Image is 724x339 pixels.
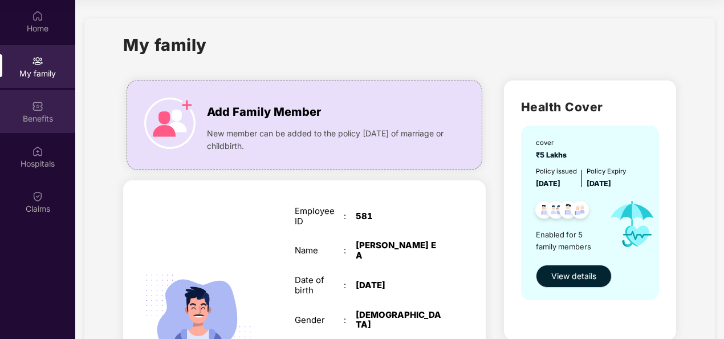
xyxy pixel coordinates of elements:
span: [DATE] [536,179,560,188]
div: : [344,211,356,221]
div: Employee ID [295,206,344,227]
div: [DEMOGRAPHIC_DATA] [356,310,441,330]
img: svg+xml;base64,PHN2ZyBpZD0iQ2xhaW0iIHhtbG5zPSJodHRwOi8vd3d3LnczLm9yZy8yMDAwL3N2ZyIgd2lkdGg9IjIwIi... [32,191,43,202]
div: Policy Expiry [587,167,626,177]
img: svg+xml;base64,PHN2ZyB4bWxucz0iaHR0cDovL3d3dy53My5vcmcvMjAwMC9zdmciIHdpZHRoPSI0OC45NDMiIGhlaWdodD... [554,197,582,225]
button: View details [536,265,612,288]
div: Name [295,245,344,256]
div: Policy issued [536,167,577,177]
h1: My family [123,32,207,58]
div: [PERSON_NAME] E A [356,240,441,261]
div: Gender [295,315,344,325]
div: : [344,245,356,256]
div: 581 [356,211,441,221]
h2: Health Cover [521,98,659,116]
img: svg+xml;base64,PHN2ZyBpZD0iQmVuZWZpdHMiIHhtbG5zPSJodHRwOi8vd3d3LnczLm9yZy8yMDAwL3N2ZyIgd2lkdGg9Ij... [32,100,43,112]
span: ₹5 Lakhs [536,151,570,159]
span: [DATE] [587,179,611,188]
img: svg+xml;base64,PHN2ZyB4bWxucz0iaHR0cDovL3d3dy53My5vcmcvMjAwMC9zdmciIHdpZHRoPSI0OC45MTUiIGhlaWdodD... [542,197,570,225]
span: View details [551,270,596,282]
div: [DATE] [356,280,441,290]
span: Add Family Member [207,103,321,121]
img: icon [600,189,664,259]
div: : [344,280,356,290]
img: svg+xml;base64,PHN2ZyB3aWR0aD0iMjAiIGhlaWdodD0iMjAiIHZpZXdCb3g9IjAgMCAyMCAyMCIgZmlsbD0ibm9uZSIgeG... [32,55,43,67]
div: Date of birth [295,275,344,296]
div: cover [536,138,570,148]
img: svg+xml;base64,PHN2ZyB4bWxucz0iaHR0cDovL3d3dy53My5vcmcvMjAwMC9zdmciIHdpZHRoPSI0OC45NDMiIGhlaWdodD... [530,197,558,225]
img: svg+xml;base64,PHN2ZyBpZD0iSG9tZSIgeG1sbnM9Imh0dHA6Ly93d3cudzMub3JnLzIwMDAvc3ZnIiB3aWR0aD0iMjAiIG... [32,10,43,22]
img: svg+xml;base64,PHN2ZyBpZD0iSG9zcGl0YWxzIiB4bWxucz0iaHR0cDovL3d3dy53My5vcmcvMjAwMC9zdmciIHdpZHRoPS... [32,146,43,157]
img: svg+xml;base64,PHN2ZyB4bWxucz0iaHR0cDovL3d3dy53My5vcmcvMjAwMC9zdmciIHdpZHRoPSI0OC45NDMiIGhlaWdodD... [566,197,594,225]
img: icon [144,98,196,149]
span: New member can be added to the policy [DATE] of marriage or childbirth. [207,127,447,152]
span: Enabled for 5 family members [536,229,600,252]
div: : [344,315,356,325]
